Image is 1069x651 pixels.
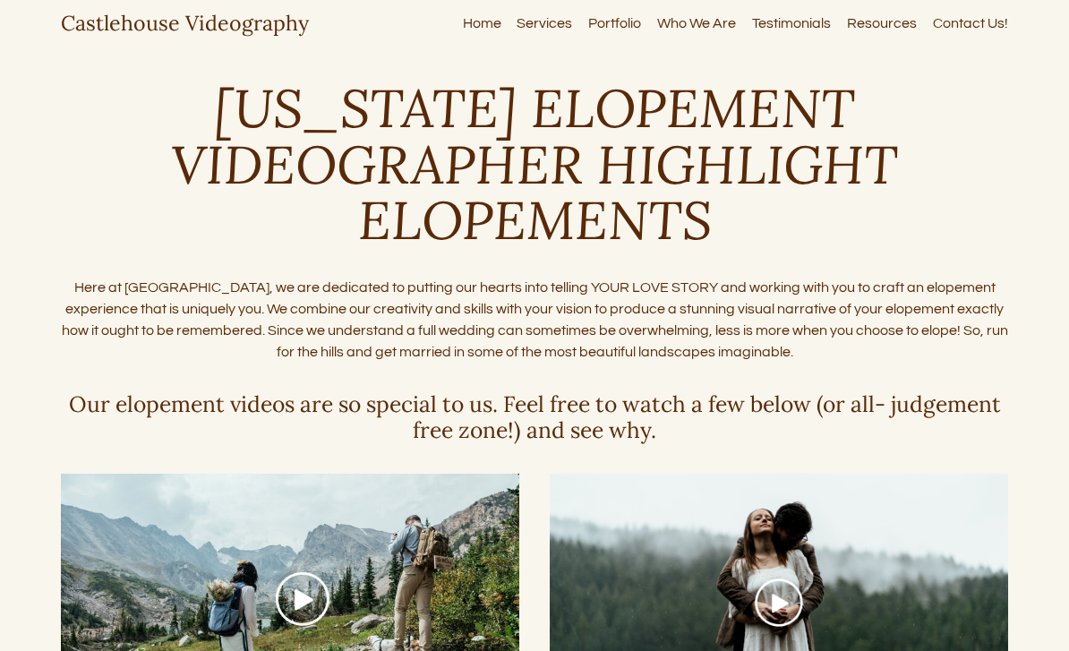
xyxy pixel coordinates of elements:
h4: Our elopement videos are so special to us. Feel free to watch a few below (or all- judgement free... [61,391,1008,443]
a: Contact Us! [933,11,1008,35]
a: Resources [847,11,917,35]
a: Portfolio [588,11,641,35]
p: Here at [GEOGRAPHIC_DATA], we are dedicated to putting our hearts into telling YOUR LOVE STORY an... [61,277,1008,363]
a: Who We Are [657,11,736,35]
a: Services [517,11,572,35]
a: Home [463,11,501,35]
a: Testimonials [752,11,831,35]
a: Castlehouse Videography [61,10,309,36]
em: [US_STATE] ELOPEMENT VIDEOGRAPHER HIGHLIGHT ELOPEMENTS [171,74,912,253]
